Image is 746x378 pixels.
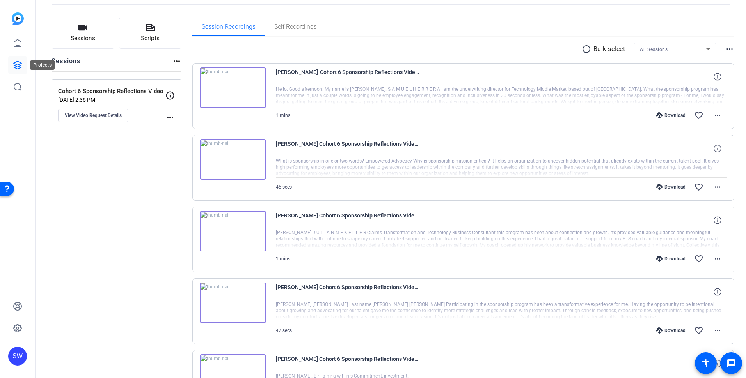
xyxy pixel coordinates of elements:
[65,112,122,118] span: View Video Request Details
[52,18,114,49] button: Sessions
[200,211,266,251] img: thumb-nail
[694,254,703,263] mat-icon: favorite_border
[276,256,290,261] span: 1 mins
[713,254,722,263] mat-icon: more_horiz
[200,67,266,108] img: thumb-nail
[726,359,736,368] mat-icon: message
[276,328,292,333] span: 47 secs
[30,60,55,70] div: Projects
[52,57,81,71] h2: Sessions
[652,256,689,262] div: Download
[725,44,734,54] mat-icon: more_horiz
[58,87,165,96] p: Cohort 6 Sponsorship Reflections Video
[652,184,689,190] div: Download
[276,283,420,301] span: [PERSON_NAME] Cohort 6 Sponsorship Reflections Video [DATE] 12_11_10
[694,326,703,335] mat-icon: favorite_border
[593,44,625,54] p: Bulk select
[276,184,292,190] span: 45 secs
[165,113,175,122] mat-icon: more_horiz
[276,139,420,158] span: [PERSON_NAME] Cohort 6 Sponsorship Reflections Video [DATE] 13_59_30
[276,113,290,118] span: 1 mins
[694,182,703,192] mat-icon: favorite_border
[276,67,420,86] span: [PERSON_NAME]-Cohort 6 Sponsorship Reflections Video-Cohort 6 Sponsorship Reflections Video -1758...
[200,139,266,180] img: thumb-nail
[652,112,689,118] div: Download
[694,111,703,120] mat-icon: favorite_border
[12,12,24,25] img: blue-gradient.svg
[58,97,165,103] p: [DATE] 2:36 PM
[172,57,181,66] mat-icon: more_horiz
[8,347,27,366] div: SW
[713,326,722,335] mat-icon: more_horiz
[276,211,420,230] span: [PERSON_NAME] Cohort 6 Sponsorship Reflections Video [DATE] 14_59_57
[274,24,317,30] span: Self Recordings
[141,34,160,43] span: Scripts
[202,24,256,30] span: Session Recordings
[640,47,668,52] span: All Sessions
[71,34,95,43] span: Sessions
[276,354,420,373] span: [PERSON_NAME] Cohort 6 Sponsorship Reflections Video [DATE] 12_07_28
[119,18,182,49] button: Scripts
[713,182,722,192] mat-icon: more_horiz
[58,109,128,122] button: View Video Request Details
[701,359,710,368] mat-icon: accessibility
[582,44,593,54] mat-icon: radio_button_unchecked
[713,111,722,120] mat-icon: more_horiz
[200,283,266,323] img: thumb-nail
[652,327,689,334] div: Download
